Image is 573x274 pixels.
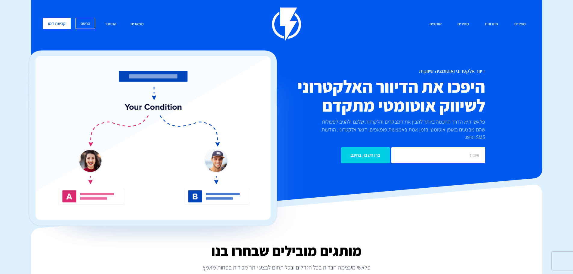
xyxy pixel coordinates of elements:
h2: מותגים מובילים שבחרו בנו [31,243,542,259]
a: קביעת דמו [43,18,71,29]
a: הרשם [75,18,95,29]
a: פתרונות [480,18,503,31]
input: צרו חשבון בחינם [341,147,390,163]
input: אימייל [391,147,485,163]
h1: דיוור אלקטרוני ואוטומציה שיווקית [251,68,485,74]
a: שותפים [425,18,446,31]
p: פלאשי היא הדרך החכמה ביותר להבין את המבקרים והלקוחות שלכם ולהגיב לפעולות שהם מבצעים באופן אוטומטי... [311,118,485,141]
a: משאבים [126,18,148,31]
a: התחבר [100,18,121,31]
p: פלאשי מעצימה חברות בכל הגדלים ובכל תחום לבצע יותר מכירות בפחות מאמץ [31,263,542,272]
a: מחירים [453,18,473,31]
h2: היפכו את הדיוור האלקטרוני לשיווק אוטומטי מתקדם [251,77,485,115]
a: מוצרים [510,18,530,31]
